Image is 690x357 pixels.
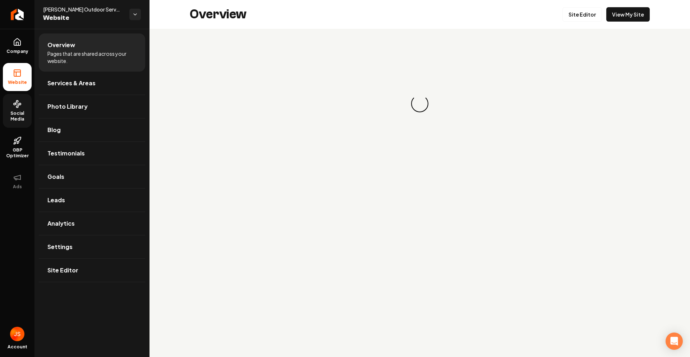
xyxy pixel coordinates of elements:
[8,344,27,350] span: Account
[666,333,683,350] div: Open Intercom Messenger
[3,131,32,164] a: GBP Optimizer
[47,243,73,251] span: Settings
[47,126,61,134] span: Blog
[606,7,650,22] a: View My Site
[39,259,145,282] a: Site Editor
[4,49,31,54] span: Company
[3,147,32,159] span: GBP Optimizer
[5,80,30,85] span: Website
[39,235,145,258] a: Settings
[190,7,247,22] h2: Overview
[47,102,88,111] span: Photo Library
[39,165,145,188] a: Goals
[3,167,32,195] button: Ads
[10,327,24,341] button: Open user button
[47,79,96,87] span: Services & Areas
[47,149,85,158] span: Testimonials
[39,189,145,212] a: Leads
[10,184,25,190] span: Ads
[410,94,430,114] div: Loading
[11,9,24,20] img: Rebolt Logo
[47,172,64,181] span: Goals
[10,327,24,341] img: James Shamoun
[47,41,75,49] span: Overview
[43,6,124,13] span: [PERSON_NAME] Outdoor Services, LLC
[39,118,145,141] a: Blog
[39,212,145,235] a: Analytics
[562,7,602,22] a: Site Editor
[39,72,145,95] a: Services & Areas
[39,95,145,118] a: Photo Library
[43,13,124,23] span: Website
[47,266,78,275] span: Site Editor
[3,32,32,60] a: Company
[39,142,145,165] a: Testimonials
[47,219,75,228] span: Analytics
[3,94,32,128] a: Social Media
[3,110,32,122] span: Social Media
[47,50,137,64] span: Pages that are shared across your website.
[47,196,65,204] span: Leads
